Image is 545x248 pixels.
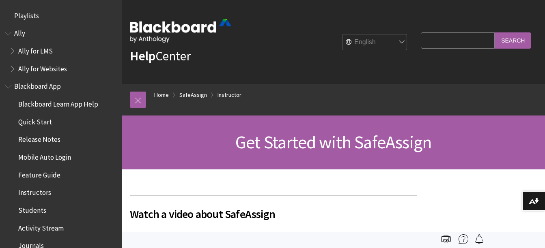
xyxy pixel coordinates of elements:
[495,32,531,48] input: Search
[18,150,71,161] span: Mobile Auto Login
[18,115,52,126] span: Quick Start
[14,27,25,38] span: Ally
[18,221,64,232] span: Activity Stream
[154,90,169,100] a: Home
[441,234,451,244] img: Print
[18,62,67,73] span: Ally for Websites
[130,19,231,43] img: Blackboard by Anthology
[130,48,155,64] strong: Help
[18,97,98,108] span: Blackboard Learn App Help
[218,90,241,100] a: Instructor
[343,34,407,51] select: Site Language Selector
[14,80,61,91] span: Blackboard App
[459,234,468,244] img: More help
[474,234,484,244] img: Follow this page
[5,27,117,76] nav: Book outline for Anthology Ally Help
[179,90,207,100] a: SafeAssign
[130,48,191,64] a: HelpCenter
[130,231,235,240] a: Video: How to enable SafeAssign
[18,186,51,197] span: Instructors
[18,203,46,214] span: Students
[14,9,39,20] span: Playlists
[18,168,60,179] span: Feature Guide
[235,131,431,153] span: Get Started with SafeAssign
[18,44,53,55] span: Ally for LMS
[18,133,60,144] span: Release Notes
[130,205,417,222] span: Watch a video about SafeAssign
[5,9,117,23] nav: Book outline for Playlists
